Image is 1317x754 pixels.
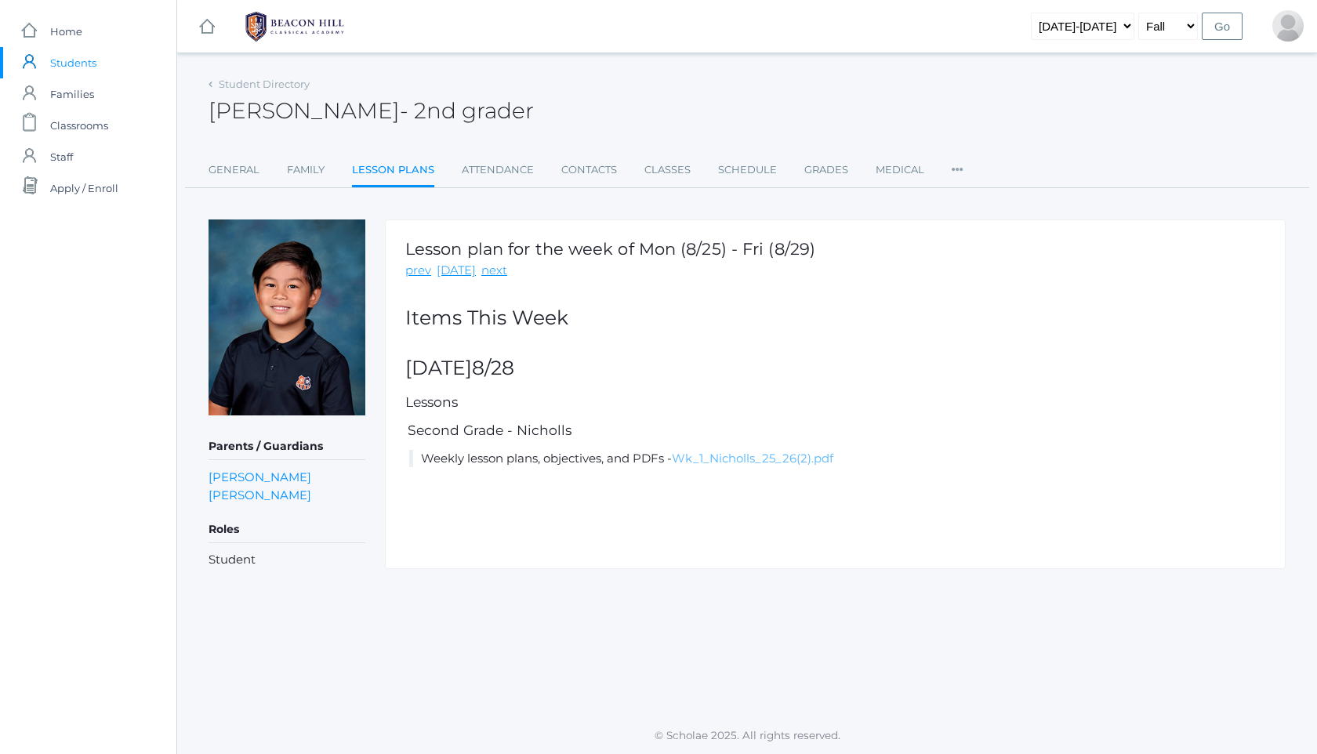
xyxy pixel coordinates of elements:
img: BHCALogos-05-308ed15e86a5a0abce9b8dd61676a3503ac9727e845dece92d48e8588c001991.png [236,7,354,46]
a: [PERSON_NAME] [209,468,311,486]
span: Apply / Enroll [50,172,118,204]
span: 8/28 [472,356,514,379]
h5: Parents / Guardians [209,433,365,460]
li: Weekly lesson plans, objectives, and PDFs - [409,450,1265,468]
span: Classrooms [50,110,108,141]
div: Lew Soratorio [1272,10,1304,42]
span: - 2nd grader [400,97,534,124]
span: Home [50,16,82,47]
a: General [209,154,259,186]
a: Lesson Plans [352,154,434,188]
a: Family [287,154,325,186]
a: Wk_1_Nicholls_25_26(2).pdf [672,451,833,466]
a: prev [405,262,431,280]
a: Attendance [462,154,534,186]
h2: [PERSON_NAME] [209,99,534,123]
a: [PERSON_NAME] [209,486,311,504]
h1: Lesson plan for the week of Mon (8/25) - Fri (8/29) [405,240,815,258]
a: next [481,262,507,280]
a: Medical [876,154,924,186]
a: [DATE] [437,262,476,280]
span: Families [50,78,94,110]
h5: Lessons [405,395,1265,410]
a: Schedule [718,154,777,186]
input: Go [1202,13,1243,40]
img: Nico Soratorio [209,219,365,415]
span: Staff [50,141,73,172]
a: Classes [644,154,691,186]
a: Grades [804,154,848,186]
li: Student [209,551,365,569]
span: Students [50,47,96,78]
p: © Scholae 2025. All rights reserved. [177,727,1317,743]
a: Contacts [561,154,617,186]
h5: Roles [209,517,365,543]
h5: Second Grade - Nicholls [405,423,1265,438]
h2: Items This Week [405,307,1265,329]
h2: [DATE] [405,357,1265,379]
a: Student Directory [219,78,310,90]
